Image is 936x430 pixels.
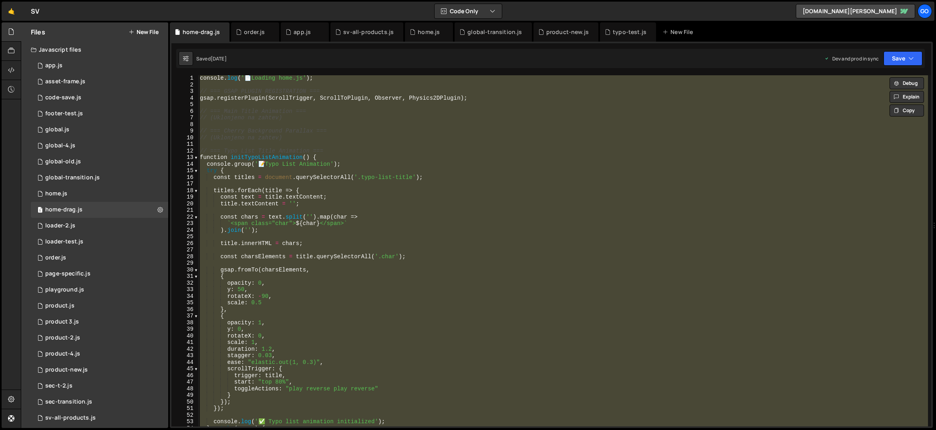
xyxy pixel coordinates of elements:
[171,194,199,201] div: 19
[171,201,199,207] div: 20
[129,29,159,35] button: New File
[31,58,168,74] div: 14248/38152.js
[45,126,69,133] div: global.js
[171,115,199,121] div: 7
[171,181,199,187] div: 17
[171,366,199,372] div: 45
[196,55,227,62] div: Saved
[31,314,168,330] div: 14248/37239.js
[796,4,915,18] a: [DOMAIN_NAME][PERSON_NAME]
[171,82,199,88] div: 2
[171,267,199,273] div: 30
[45,78,85,85] div: asset-frame.js
[662,28,696,36] div: New File
[31,394,168,410] div: 14248/40432.js
[171,299,199,306] div: 35
[45,318,79,326] div: product 3.js
[171,187,199,194] div: 18
[31,362,168,378] div: 14248/39945.js
[45,174,100,181] div: global-transition.js
[467,28,522,36] div: global-transition.js
[171,75,199,82] div: 1
[45,222,75,229] div: loader-2.js
[45,110,83,117] div: footer-test.js
[45,366,88,374] div: product-new.js
[171,339,199,346] div: 41
[171,313,199,319] div: 37
[211,55,227,62] div: [DATE]
[45,286,84,293] div: playground.js
[31,234,168,250] div: 14248/42454.js
[171,386,199,392] div: 48
[45,302,74,309] div: product.js
[171,379,199,386] div: 47
[31,298,168,314] div: 14248/37029.js
[171,214,199,221] div: 22
[884,51,922,66] button: Save
[45,238,83,245] div: loader-test.js
[45,158,81,165] div: global-old.js
[890,91,924,103] button: Explain
[171,135,199,141] div: 10
[45,94,81,101] div: code-save.js
[171,167,199,174] div: 15
[31,170,168,186] div: 14248/41685.js
[171,280,199,287] div: 32
[171,326,199,333] div: 39
[613,28,646,36] div: typo-test.js
[45,142,75,149] div: global-4.js
[171,372,199,379] div: 46
[171,121,199,128] div: 8
[183,28,220,36] div: home-drag.js
[171,333,199,340] div: 40
[31,266,168,282] div: 14248/37746.js
[171,227,199,234] div: 24
[171,207,199,214] div: 21
[171,128,199,135] div: 9
[294,28,311,36] div: app.js
[418,28,440,36] div: home.js
[45,254,66,261] div: order.js
[45,414,96,422] div: sv-all-products.js
[171,154,199,161] div: 13
[45,270,91,277] div: page-specific.js
[171,319,199,326] div: 38
[171,293,199,300] div: 34
[31,122,168,138] div: 14248/37799.js
[171,412,199,419] div: 52
[171,220,199,227] div: 23
[171,101,199,108] div: 5
[171,273,199,280] div: 31
[31,106,168,122] div: 14248/44462.js
[171,286,199,293] div: 33
[31,330,168,346] div: 14248/37103.js
[31,346,168,362] div: 14248/38114.js
[435,4,502,18] button: Code Only
[171,392,199,399] div: 49
[31,138,168,154] div: 14248/38116.js
[171,247,199,253] div: 27
[171,418,199,425] div: 53
[171,399,199,406] div: 50
[171,306,199,313] div: 36
[38,207,42,214] span: 1
[244,28,265,36] div: order.js
[31,186,168,202] div: 14248/38890.js
[31,202,168,218] div: 14248/40457.js
[171,148,199,155] div: 12
[890,77,924,89] button: Debug
[546,28,589,36] div: product-new.js
[31,218,168,234] div: 14248/42526.js
[918,4,932,18] a: go
[31,250,168,266] div: 14248/41299.js
[31,410,168,426] div: 14248/36682.js
[171,174,199,181] div: 16
[171,253,199,260] div: 28
[171,161,199,168] div: 14
[21,42,168,58] div: Javascript files
[171,352,199,359] div: 43
[171,359,199,366] div: 44
[31,28,45,36] h2: Files
[171,240,199,247] div: 26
